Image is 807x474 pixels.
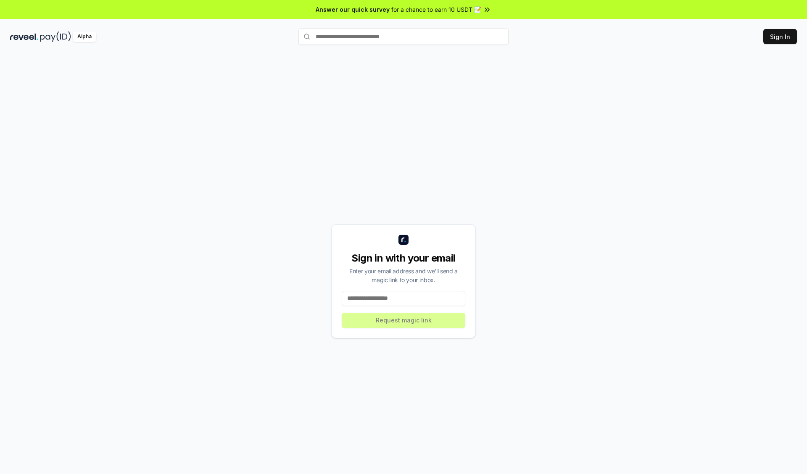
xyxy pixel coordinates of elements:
button: Sign In [763,29,797,44]
div: Enter your email address and we’ll send a magic link to your inbox. [342,267,465,284]
span: for a chance to earn 10 USDT 📝 [391,5,481,14]
div: Alpha [73,31,96,42]
div: Sign in with your email [342,251,465,265]
img: logo_small [398,235,409,245]
span: Answer our quick survey [316,5,390,14]
img: pay_id [40,31,71,42]
img: reveel_dark [10,31,38,42]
